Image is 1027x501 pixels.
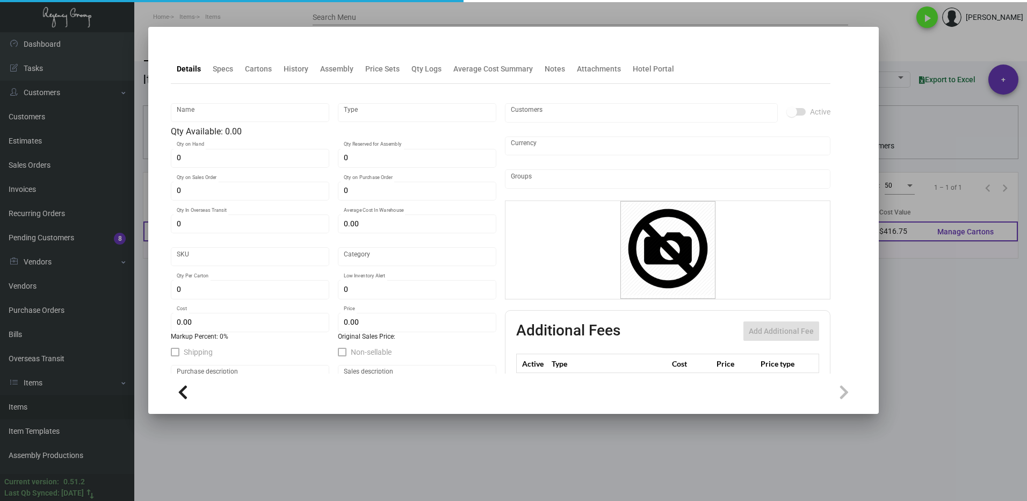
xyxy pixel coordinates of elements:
div: Price Sets [365,63,400,75]
div: Notes [545,63,565,75]
button: Add Additional Fee [743,321,819,341]
div: Current version: [4,476,59,488]
div: Details [177,63,201,75]
div: Last Qb Synced: [DATE] [4,488,84,499]
input: Add new.. [511,109,772,117]
span: Shipping [184,346,213,359]
th: Price [714,354,758,373]
div: Hotel Portal [633,63,674,75]
div: Specs [213,63,233,75]
div: Average Cost Summary [453,63,533,75]
span: Add Additional Fee [749,327,814,335]
div: Assembly [320,63,353,75]
div: Qty Available: 0.00 [171,125,496,138]
h2: Additional Fees [516,321,620,341]
span: Non-sellable [351,346,392,359]
th: Cost [669,354,713,373]
div: History [284,63,308,75]
div: 0.51.2 [63,476,85,488]
div: Qty Logs [411,63,442,75]
th: Type [549,354,669,373]
input: Add new.. [511,175,825,183]
div: Cartons [245,63,272,75]
span: Active [810,105,830,118]
div: Attachments [577,63,621,75]
th: Price type [758,354,806,373]
th: Active [517,354,549,373]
